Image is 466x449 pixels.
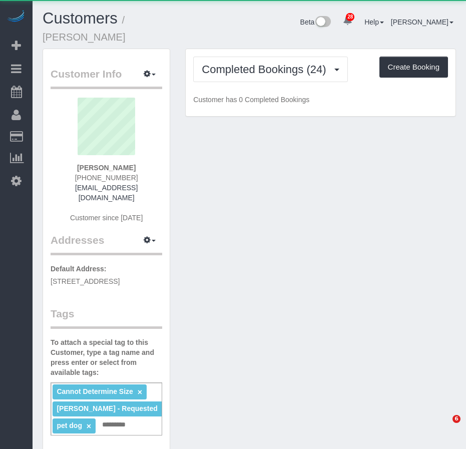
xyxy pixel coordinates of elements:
label: Default Address: [51,264,107,274]
a: Help [364,18,384,26]
span: [PHONE_NUMBER] [75,174,138,182]
span: 28 [346,13,354,21]
span: Cannot Determine Size [57,387,133,395]
img: New interface [314,16,331,29]
strong: [PERSON_NAME] [77,164,136,172]
span: [STREET_ADDRESS] [51,277,120,285]
label: To attach a special tag to this Customer, type a tag name and press enter or select from availabl... [51,337,162,377]
span: 6 [452,415,460,423]
button: Create Booking [379,57,448,78]
legend: Tags [51,306,162,329]
span: [PERSON_NAME] - Requested [57,404,157,412]
a: [EMAIL_ADDRESS][DOMAIN_NAME] [75,184,138,202]
button: Completed Bookings (24) [193,57,347,82]
a: Customers [43,10,118,27]
a: × [87,422,91,430]
legend: Customer Info [51,67,162,89]
a: Beta [300,18,331,26]
a: × [138,388,142,396]
span: Customer since [DATE] [70,214,143,222]
a: 28 [338,10,357,32]
p: Customer has 0 Completed Bookings [193,95,448,105]
img: Automaid Logo [6,10,26,24]
span: Completed Bookings (24) [202,63,331,76]
span: pet dog [57,421,82,429]
iframe: Intercom live chat [432,415,456,439]
a: [PERSON_NAME] [391,18,453,26]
